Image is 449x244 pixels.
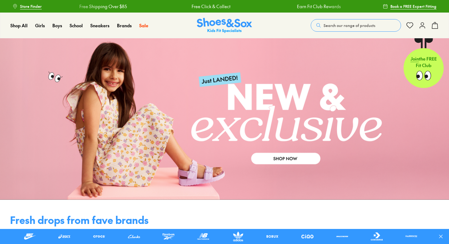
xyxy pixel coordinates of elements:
[20,3,42,9] span: Store Finder
[197,18,252,33] a: Shoes & Sox
[281,3,328,10] a: Free Shipping Over $85
[410,56,419,62] span: Join
[175,3,219,10] a: Earn Fit Club Rewards
[311,19,401,32] button: Search our range of products
[197,18,252,33] img: SNS_Logo_Responsive.svg
[390,3,436,9] span: Book a FREE Expert Fitting
[52,22,62,29] a: Boys
[324,23,375,28] span: Search our range of products
[13,1,42,12] a: Store Finder
[404,51,444,74] p: the FREE Fit Club
[70,22,83,29] a: School
[90,22,109,29] a: Sneakers
[139,22,148,29] a: Sale
[10,22,28,29] a: Shop All
[383,1,436,12] a: Book a FREE Expert Fitting
[404,38,444,88] a: Jointhe FREE Fit Club
[117,22,132,29] a: Brands
[35,22,45,29] a: Girls
[69,3,108,10] a: Free Click & Collect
